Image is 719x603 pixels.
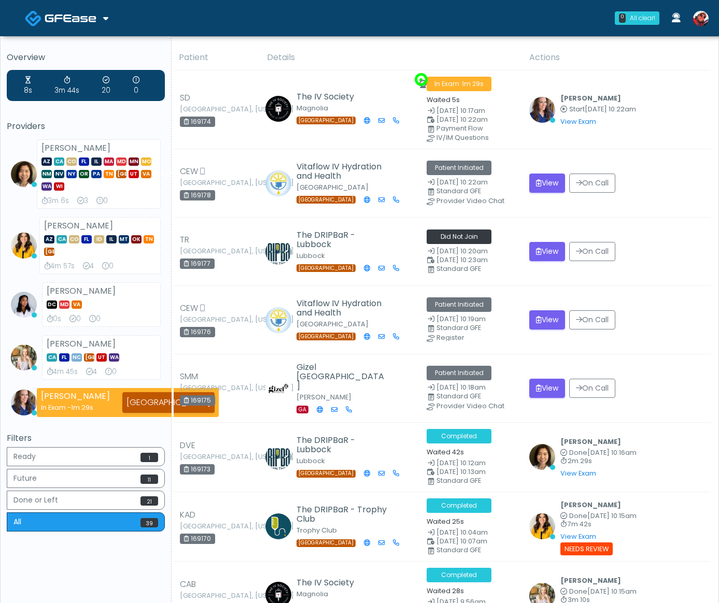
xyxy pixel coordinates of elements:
span: NC [72,353,82,362]
span: [DATE] 10:16am [587,448,637,457]
span: [DATE] 10:20am [436,247,488,255]
span: In Exam · [427,77,491,91]
span: VA [141,170,151,178]
span: Did Not Join [427,229,491,244]
div: Provider Video Chat [436,403,526,409]
button: View [529,310,565,329]
div: 169173 [180,464,215,475]
h5: Vitaflow IV Hydration and Health [297,299,387,318]
small: Scheduled Time [427,117,516,123]
span: [GEOGRAPHIC_DATA] [297,539,356,547]
div: 3 [77,196,88,206]
div: 0 [96,196,108,206]
small: Magnolia [297,104,328,112]
small: [PERSON_NAME] [297,393,351,401]
span: SMM [180,370,198,383]
div: Payment Flow [436,125,526,132]
div: 169170 [180,534,215,544]
img: Cameron Ellis [11,344,37,370]
span: FL [59,353,69,362]
span: NM [41,170,52,178]
button: On Call [569,174,615,193]
img: Folasade Williams [265,376,291,401]
small: Lubbock [297,456,325,465]
span: MD [59,300,69,309]
div: Standard GFE [436,547,526,553]
span: [GEOGRAPHIC_DATA] [297,117,356,124]
span: Patient Initiated [427,161,491,175]
small: Waited 42s [427,448,464,456]
span: IL [91,157,102,166]
h5: Gizel [GEOGRAPHIC_DATA] [297,363,387,391]
div: IV/IM Questions [436,135,526,141]
span: TR [180,234,189,246]
div: 0 [89,314,101,324]
span: CO [69,235,79,243]
div: 0 [133,75,139,96]
small: Date Created [427,384,516,391]
div: 4m 45s [47,367,78,377]
img: Kenzi Banks [265,307,291,333]
div: Standard GFE [436,325,526,331]
span: WI [54,182,64,191]
div: Register [436,335,526,341]
div: [GEOGRAPHIC_DATA] [122,392,215,413]
span: [GEOGRAPHIC_DATA] [84,353,94,362]
img: Jameson Stafford [693,11,709,26]
span: MA [104,157,114,166]
th: Details [261,45,523,70]
div: 4 [83,261,94,271]
span: [DATE] 10:19am [436,314,486,323]
span: [GEOGRAPHIC_DATA] [116,170,126,178]
img: Docovia [45,13,96,23]
span: Done [569,448,587,457]
button: On Call [569,310,615,329]
a: View Exam [560,532,596,541]
span: OR [79,170,89,178]
small: 2m 29s [560,458,637,465]
span: Patient Initiated [427,366,491,380]
strong: [PERSON_NAME] [47,285,116,297]
span: UT [129,170,139,178]
span: [DATE] 10:15am [587,587,637,596]
div: Standard GFE [436,478,526,484]
button: Future11 [7,469,165,488]
span: CA [47,353,57,362]
span: NY [66,170,77,178]
b: [PERSON_NAME] [560,437,621,446]
button: View [529,379,565,398]
span: SD [180,92,190,104]
span: AZ [41,157,52,166]
span: FL [79,157,89,166]
div: 3m 6s [41,196,69,206]
h5: The DRIPBaR - Lubbock [297,231,387,249]
small: Scheduled Time [427,469,516,476]
span: Completed [427,429,491,443]
a: 0 All clear! [609,7,666,29]
strong: [PERSON_NAME] [44,220,113,232]
span: ID [94,235,104,243]
span: CO [66,157,77,166]
small: [GEOGRAPHIC_DATA] [297,320,369,328]
strong: [PERSON_NAME] [41,390,110,402]
img: Teresa Smith [11,292,37,318]
small: Trophy Club [297,526,337,535]
strong: [PERSON_NAME] [41,142,110,154]
h5: Filters [7,434,165,443]
span: Completed [427,498,491,513]
img: Shu Dong [11,161,37,187]
button: On Call [569,242,615,261]
small: [GEOGRAPHIC_DATA], [US_STATE] [180,106,237,112]
div: Standard GFE [436,188,526,194]
strong: [PERSON_NAME] [47,338,116,350]
span: CAB [180,578,196,591]
span: FL [81,235,92,243]
span: [DATE] 10:07am [436,537,487,545]
small: Completed at [560,588,637,595]
div: 169178 [180,190,215,200]
span: [DATE] 10:04am [436,528,488,537]
div: 0 [105,367,117,377]
img: Kenzi Banks [265,170,291,196]
button: All39 [7,512,165,532]
img: Kristin Adams [529,97,555,123]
